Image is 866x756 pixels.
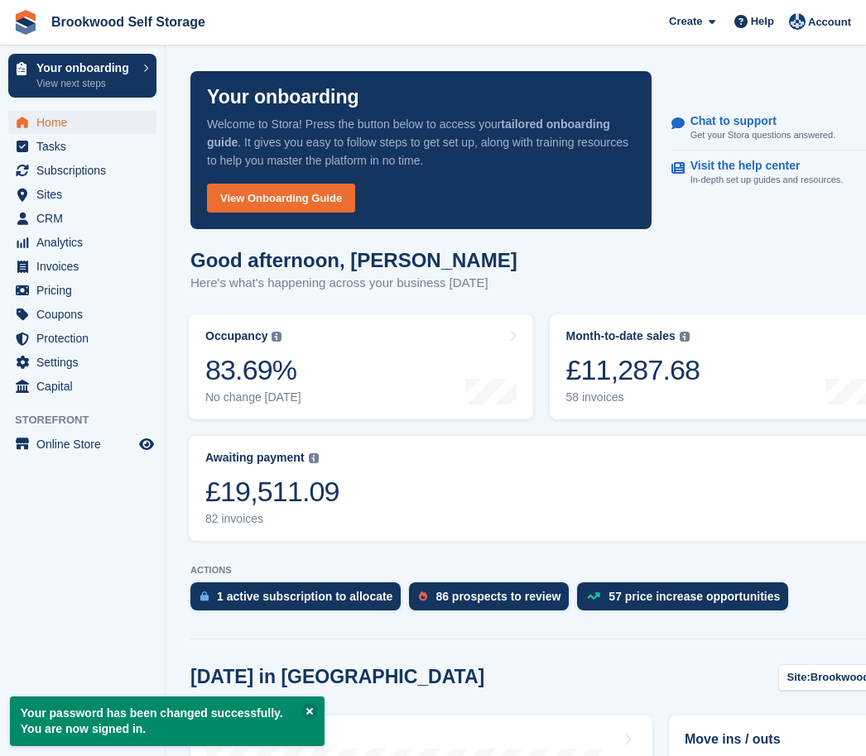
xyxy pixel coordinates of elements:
[36,135,136,158] span: Tasks
[200,591,209,601] img: active_subscription_to_allocate_icon-d502201f5373d7db506a760aba3b589e785aa758c864c3986d89f69b8ff3...
[207,115,635,170] p: Welcome to Stora! Press the button below to access your . It gives you easy to follow steps to ge...
[8,135,156,158] a: menu
[8,327,156,350] a: menu
[36,303,136,326] span: Coupons
[680,332,690,342] img: icon-info-grey-7440780725fd019a000dd9b08b2336e03edf1995a4989e88bcd33f0948082b44.svg
[190,666,484,688] h2: [DATE] in [GEOGRAPHIC_DATA]
[8,303,156,326] a: menu
[272,332,281,342] img: icon-info-grey-7440780725fd019a000dd9b08b2336e03edf1995a4989e88bcd33f0948082b44.svg
[808,14,851,31] span: Account
[36,279,136,302] span: Pricing
[10,696,325,746] p: Your password has been changed successfully. You are now signed in.
[190,249,517,271] h1: Good afternoon, [PERSON_NAME]
[409,582,577,619] a: 86 prospects to review
[36,62,135,74] p: Your onboarding
[36,159,136,182] span: Subscriptions
[207,88,359,107] p: Your onboarding
[13,10,38,35] img: stora-icon-8386f47178a22dfd0bd8f6a31ec36ba5ce8667c1dd55bd0f319d3a0aa187defe.svg
[205,475,339,509] div: £19,511.09
[190,274,517,293] p: Here's what's happening across your business [DATE]
[45,8,212,36] a: Brookwood Self Storage
[217,590,392,603] div: 1 active subscription to allocate
[8,279,156,302] a: menu
[205,353,301,387] div: 83.69%
[205,390,301,404] div: No change [DATE]
[8,159,156,182] a: menu
[190,582,409,619] a: 1 active subscription to allocate
[419,591,427,601] img: prospect-51fa495bee0391a8d652442698ab0144808aea92771e9ea1ae160a38d050c398.svg
[137,434,156,454] a: Preview store
[787,669,811,686] span: Site:
[690,114,822,128] p: Chat to support
[8,207,156,230] a: menu
[566,353,700,387] div: £11,287.68
[205,329,267,343] div: Occupancy
[8,255,156,278] a: menu
[189,314,533,419] a: Occupancy 83.69% No change [DATE]
[8,231,156,254] a: menu
[789,13,806,30] img: Tom Budge
[36,76,135,91] p: View next steps
[36,351,136,374] span: Settings
[566,329,676,343] div: Month-to-date sales
[309,453,319,463] img: icon-info-grey-7440780725fd019a000dd9b08b2336e03edf1995a4989e88bcd33f0948082b44.svg
[205,451,305,465] div: Awaiting payment
[36,433,136,456] span: Online Store
[205,512,339,526] div: 82 invoices
[8,351,156,374] a: menu
[587,592,600,600] img: price_increase_opportunities-93ffe204e8149a01c8c9dc8f82e8f89637d9d84a8eef4429ea346261dce0b2c0.svg
[8,433,156,456] a: menu
[8,375,156,398] a: menu
[15,412,165,428] span: Storefront
[690,173,844,187] p: In-depth set up guides and resources.
[751,13,774,30] span: Help
[207,184,355,213] a: View Onboarding Guide
[577,582,796,619] a: 57 price increase opportunities
[8,54,156,98] a: Your onboarding View next steps
[36,327,136,350] span: Protection
[690,128,835,142] p: Get your Stora questions answered.
[36,111,136,134] span: Home
[435,590,560,603] div: 86 prospects to review
[690,159,830,173] p: Visit the help center
[36,255,136,278] span: Invoices
[36,183,136,206] span: Sites
[36,207,136,230] span: CRM
[8,183,156,206] a: menu
[609,590,780,603] div: 57 price increase opportunities
[566,390,700,404] div: 58 invoices
[36,375,136,398] span: Capital
[8,111,156,134] a: menu
[36,231,136,254] span: Analytics
[669,13,702,30] span: Create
